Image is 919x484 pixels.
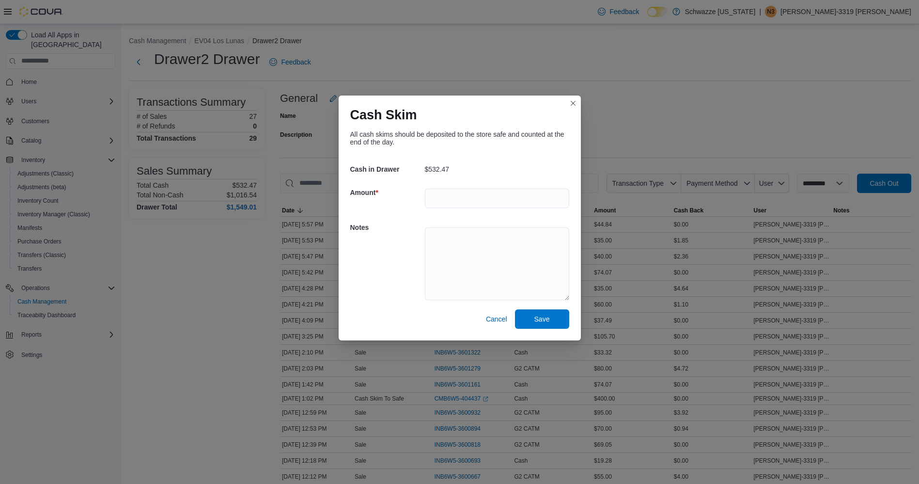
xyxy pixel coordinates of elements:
[425,165,450,173] p: $532.47
[534,314,550,324] span: Save
[482,309,511,329] button: Cancel
[567,97,579,109] button: Closes this modal window
[350,130,569,146] div: All cash skims should be deposited to the store safe and counted at the end of the day.
[350,183,423,202] h5: Amount
[350,107,417,123] h1: Cash Skim
[515,309,569,329] button: Save
[350,218,423,237] h5: Notes
[486,314,507,324] span: Cancel
[350,160,423,179] h5: Cash in Drawer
